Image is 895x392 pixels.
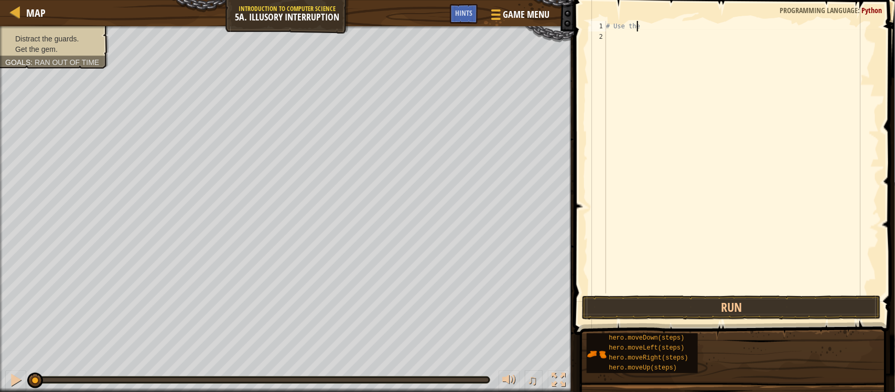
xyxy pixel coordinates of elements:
[5,58,30,67] span: Goals
[861,5,882,15] span: Python
[5,371,26,392] button: Ctrl + P: Pause
[483,4,556,29] button: Game Menu
[582,296,881,320] button: Run
[35,58,99,67] span: Ran out of time
[503,8,549,21] span: Game Menu
[21,6,46,20] a: Map
[609,354,688,362] span: hero.moveRight(steps)
[455,8,472,18] span: Hints
[589,31,606,42] div: 2
[5,34,101,44] li: Distract the guards.
[587,344,607,364] img: portrait.png
[527,372,537,388] span: ♫
[525,371,543,392] button: ♫
[30,58,35,67] span: :
[5,44,101,55] li: Get the gem.
[548,371,569,392] button: Toggle fullscreen
[780,5,858,15] span: Programming language
[15,35,79,43] span: Distract the guards.
[589,21,606,31] div: 1
[609,334,685,342] span: hero.moveDown(steps)
[499,371,520,392] button: Adjust volume
[609,344,685,352] span: hero.moveLeft(steps)
[858,5,861,15] span: :
[609,364,677,372] span: hero.moveUp(steps)
[15,45,58,53] span: Get the gem.
[26,6,46,20] span: Map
